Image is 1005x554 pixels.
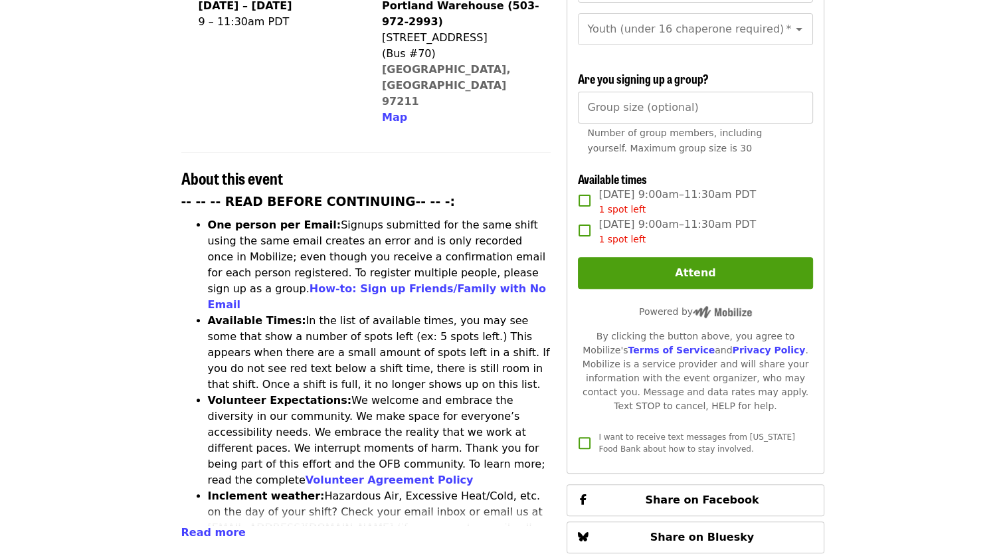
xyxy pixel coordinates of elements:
[639,306,752,317] span: Powered by
[578,92,812,124] input: [object Object]
[382,30,540,46] div: [STREET_ADDRESS]
[598,432,794,454] span: I want to receive text messages from [US_STATE] Food Bank about how to stay involved.
[578,170,647,187] span: Available times
[208,313,551,393] li: In the list of available times, you may see some that show a number of spots left (ex: 5 spots le...
[181,526,246,539] span: Read more
[181,195,455,209] strong: -- -- -- READ BEFORE CONTINUING-- -- -:
[693,306,752,318] img: Powered by Mobilize
[208,217,551,313] li: Signups submitted for the same shift using the same email creates an error and is only recorded o...
[790,20,808,39] button: Open
[208,219,341,231] strong: One person per Email:
[578,257,812,289] button: Attend
[208,490,325,502] strong: Inclement weather:
[208,393,551,488] li: We welcome and embrace the diversity in our community. We make space for everyone’s accessibility...
[181,166,283,189] span: About this event
[306,474,474,486] a: Volunteer Agreement Policy
[382,63,511,108] a: [GEOGRAPHIC_DATA], [GEOGRAPHIC_DATA] 97211
[732,345,805,355] a: Privacy Policy
[208,314,306,327] strong: Available Times:
[199,14,292,30] div: 9 – 11:30am PDT
[567,521,824,553] button: Share on Bluesky
[208,394,352,407] strong: Volunteer Expectations:
[587,128,762,153] span: Number of group members, including yourself. Maximum group size is 30
[598,234,646,244] span: 1 spot left
[208,282,547,311] a: How-to: Sign up Friends/Family with No Email
[382,110,407,126] button: Map
[382,111,407,124] span: Map
[181,525,246,541] button: Read more
[567,484,824,516] button: Share on Facebook
[598,217,756,246] span: [DATE] 9:00am–11:30am PDT
[645,494,759,506] span: Share on Facebook
[382,46,540,62] div: (Bus #70)
[578,329,812,413] div: By clicking the button above, you agree to Mobilize's and . Mobilize is a service provider and wi...
[598,204,646,215] span: 1 spot left
[650,531,755,543] span: Share on Bluesky
[628,345,715,355] a: Terms of Service
[598,187,756,217] span: [DATE] 9:00am–11:30am PDT
[578,70,709,87] span: Are you signing up a group?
